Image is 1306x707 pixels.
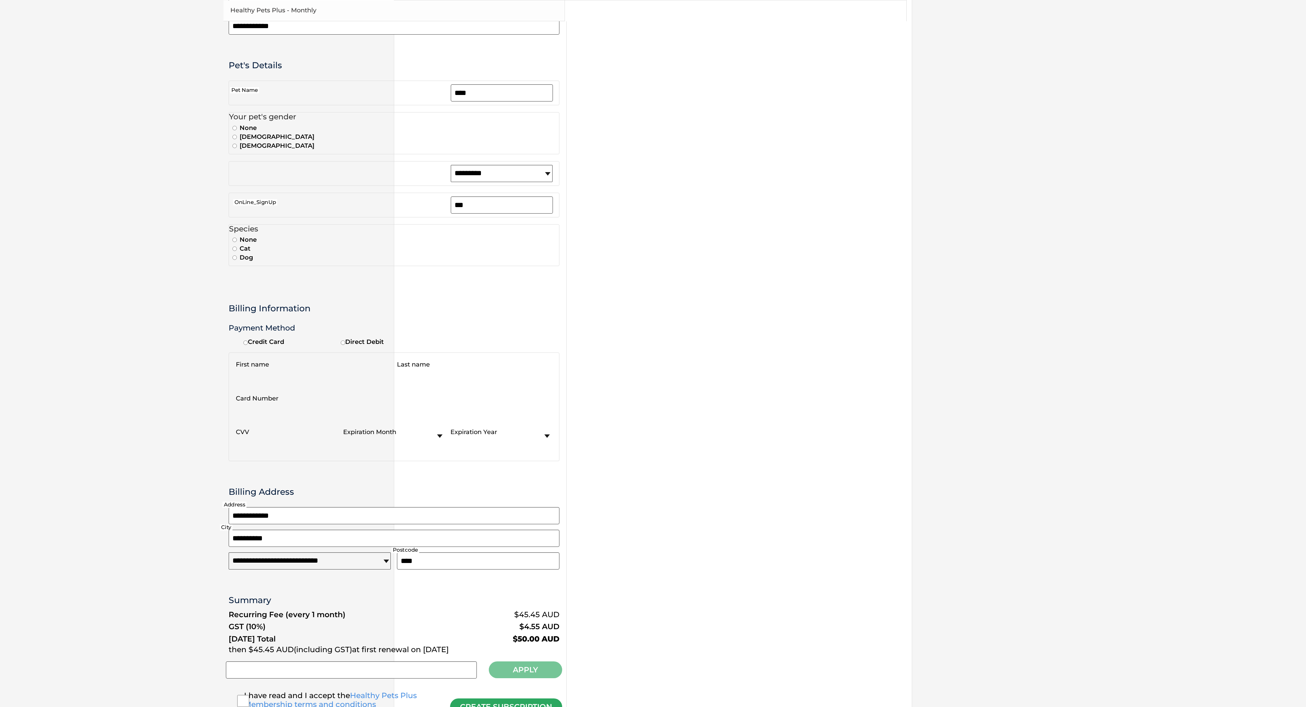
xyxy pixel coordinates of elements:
h3: Billing Information [229,303,560,313]
label: None [239,123,257,132]
label: First name [236,361,269,368]
input: Credit Card [243,340,248,345]
td: $50.00 AUD [464,633,560,644]
h3: Pet's Details [229,60,560,70]
label: Pet Name [230,87,259,93]
h3: Summary [229,595,560,605]
input: I have read and I accept theHealthy Pets Plus Membership terms and conditions [237,695,249,707]
h2: Healthy Pets Plus - Monthly [230,7,558,14]
span: (including GST) [294,645,352,654]
label: Dog [239,253,253,262]
input: Direct Debit [341,340,345,345]
label: Address [222,502,246,508]
h3: Payment Method [229,324,560,333]
legend: Species [229,225,559,233]
h3: Billing Address [229,487,560,497]
label: Last name [397,361,430,368]
td: $45.45 AUD [464,609,560,621]
legend: Your pet's gender [229,112,559,121]
label: CVV [236,429,249,436]
label: Expiration Month [343,429,396,436]
label: Credit Card [230,338,326,346]
label: Card Number [236,395,278,402]
label: [DEMOGRAPHIC_DATA] [239,141,314,150]
td: Recurring Fee (every 1 month) [229,609,464,621]
label: Expiration Year [450,429,497,436]
td: [DATE] Total [229,633,464,644]
label: Cat [239,244,251,253]
td: then $45.45 AUD at first renewal on [DATE] [229,644,560,656]
label: None [239,235,257,244]
label: Direct Debit [328,338,424,346]
button: Apply [489,661,562,678]
label: [DEMOGRAPHIC_DATA] [239,132,314,141]
td: $4.55 AUD [464,621,560,633]
td: GST (10%) [229,621,464,633]
label: City [220,524,232,530]
label: OnLine_SignUp [233,199,277,205]
label: Postcode [391,547,419,553]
